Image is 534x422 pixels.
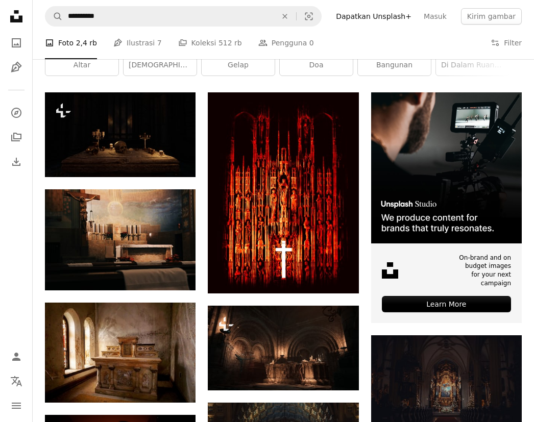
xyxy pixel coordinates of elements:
[208,343,358,352] a: ruangan remang-remang dengan patung di tengah
[371,92,522,323] a: On-brand and on budget images for your next campaignLearn More
[6,57,27,78] a: Ilustrasi
[461,8,522,24] button: Kirim gambar
[358,55,431,76] a: bangunan
[309,37,314,48] span: 0
[491,27,522,59] button: Filter
[219,37,242,48] span: 512 rb
[6,103,27,123] a: Jelajahi
[157,37,162,48] span: 7
[280,55,353,76] a: doa
[382,262,398,279] img: file-1631678316303-ed18b8b5cb9cimage
[208,92,358,293] img: Interior katedral Gotik dengan patung dan salib berornamen
[6,33,27,53] a: Foto
[178,27,242,59] a: Koleksi 512 rb
[45,55,118,76] a: altar
[208,306,358,390] img: ruangan remang-remang dengan patung di tengah
[45,7,63,26] button: Pencarian di Unsplash
[45,6,322,27] form: Temuka visual di seluruh situs
[6,6,27,29] a: Beranda — Unsplash
[436,55,509,76] a: di dalam ruangan
[45,92,196,177] img: meja dengan lilin dan tengkorak di atasnya
[45,303,196,403] img: altar marmer coklat di kamar
[124,55,197,76] a: [DEMOGRAPHIC_DATA]
[371,381,522,390] a: Sebuah gereja yang dipenuhi dengan banyak bangku dan lukisan di dinding
[6,127,27,147] a: Koleksi
[202,55,275,76] a: gelap
[45,347,196,357] a: altar marmer coklat di kamar
[6,346,27,367] a: Masuk/Daftar
[6,152,27,172] a: Riwayat Pengunduhan
[297,7,321,26] button: Pencarian visual
[455,254,511,288] span: On-brand and on budget images for your next campaign
[113,27,162,59] a: Ilustrasi 7
[274,7,296,26] button: Hapus
[45,189,196,290] img: salib dalam lukisan altar
[208,188,358,197] a: Interior katedral Gotik dengan patung dan salib berornamen
[45,235,196,244] a: salib dalam lukisan altar
[45,130,196,139] a: meja dengan lilin dan tengkorak di atasnya
[6,371,27,391] button: Bahasa
[258,27,314,59] a: Pengguna 0
[6,395,27,416] button: Menu
[418,8,453,24] a: Masuk
[330,8,418,24] a: Dapatkan Unsplash+
[371,92,522,243] img: file-1715652217532-464736461acbimage
[382,296,511,312] div: Learn More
